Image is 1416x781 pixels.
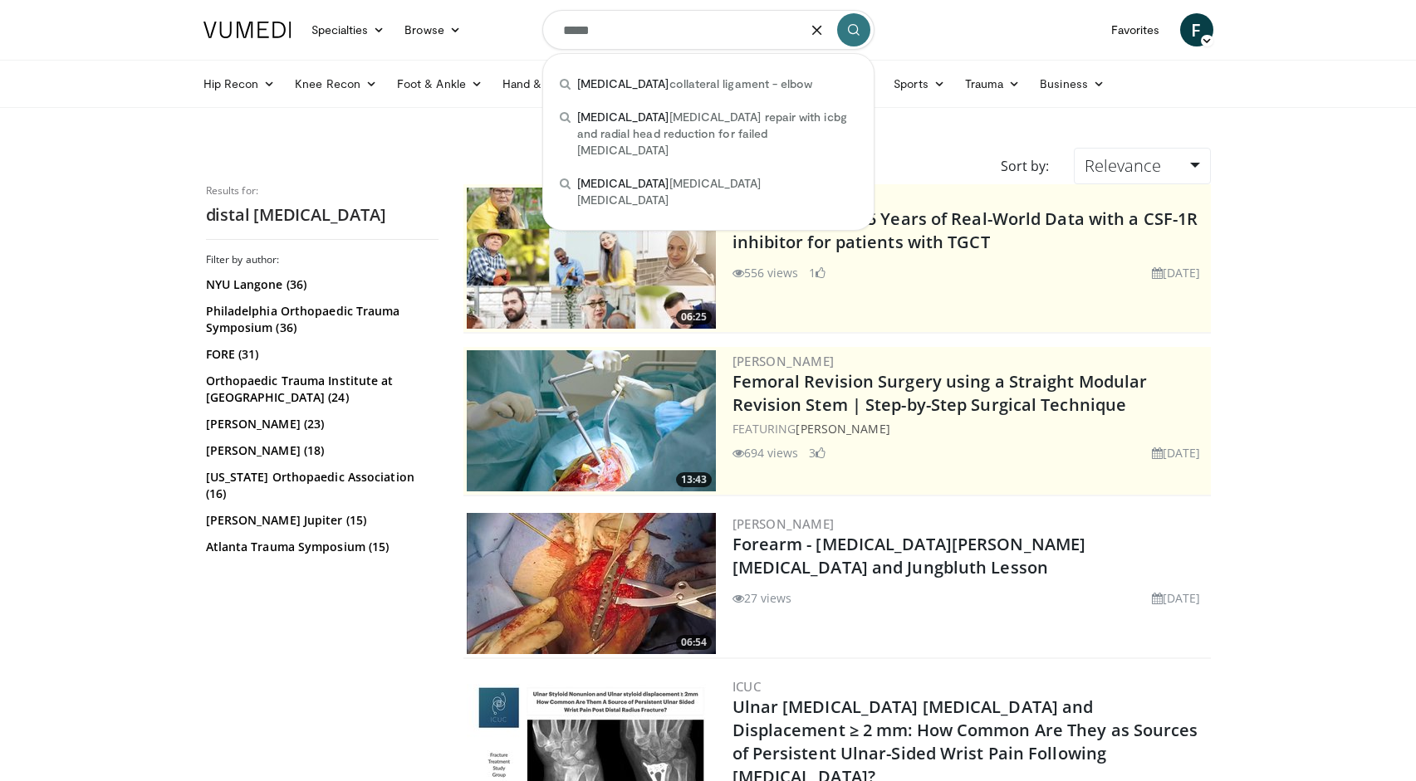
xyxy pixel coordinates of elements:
[676,310,712,325] span: 06:25
[206,204,439,226] h2: distal [MEDICAL_DATA]
[542,10,875,50] input: Search topics, interventions
[884,67,955,100] a: Sports
[206,469,434,502] a: [US_STATE] Orthopaedic Association (16)
[467,513,716,654] img: 8eb1b581-1f49-4132-a6ff-46c20d2c9ccc.300x170_q85_crop-smart_upscale.jpg
[206,539,434,555] a: Atlanta Trauma Symposium (15)
[1074,148,1210,184] a: Relevance
[467,350,716,491] a: 13:43
[732,589,792,607] li: 27 views
[732,207,1198,253] a: A Closer Look at 5 Years of Real-World Data with a CSF-1R inhibitor for patients with TGCT
[577,76,813,92] span: collateral ligament - elbow
[1152,589,1201,607] li: [DATE]
[206,512,434,529] a: [PERSON_NAME] Jupiter (15)
[732,353,835,369] a: [PERSON_NAME]
[676,635,712,650] span: 06:54
[732,515,835,532] a: [PERSON_NAME]
[988,148,1061,184] div: Sort by:
[577,176,669,190] span: [MEDICAL_DATA]
[1152,444,1201,461] li: [DATE]
[467,513,716,654] a: 06:54
[206,303,434,336] a: Philadelphia Orthopaedic Trauma Symposium (36)
[1085,154,1161,177] span: Relevance
[206,442,434,459] a: [PERSON_NAME] (18)
[676,472,712,487] span: 13:43
[809,264,826,281] li: 1
[492,67,600,100] a: Hand & Wrist
[394,13,471,46] a: Browse
[1152,264,1201,281] li: [DATE]
[577,76,669,90] span: [MEDICAL_DATA]
[732,533,1086,578] a: Forearm - [MEDICAL_DATA][PERSON_NAME][MEDICAL_DATA] and Jungbluth Lesson
[467,350,716,491] img: 4275ad52-8fa6-4779-9598-00e5d5b95857.300x170_q85_crop-smart_upscale.jpg
[577,110,669,124] span: [MEDICAL_DATA]
[206,184,439,198] p: Results for:
[809,444,826,461] li: 3
[467,188,716,329] img: 93c22cae-14d1-47f0-9e4a-a244e824b022.png.300x170_q85_crop-smart_upscale.jpg
[206,253,439,266] h3: Filter by author:
[206,373,434,406] a: Orthopaedic Trauma Institute at [GEOGRAPHIC_DATA] (24)
[577,109,857,159] span: [MEDICAL_DATA] repair with icbg and radial head reduction for failed [MEDICAL_DATA]
[285,67,387,100] a: Knee Recon
[732,370,1148,416] a: Femoral Revision Surgery using a Straight Modular Revision Stem | Step-by-Step Surgical Technique
[732,420,1208,437] div: FEATURING
[1101,13,1170,46] a: Favorites
[732,678,762,695] a: ICUC
[732,264,799,281] li: 556 views
[206,276,434,293] a: NYU Langone (36)
[203,22,292,38] img: VuMedi Logo
[796,421,889,437] a: [PERSON_NAME]
[955,67,1031,100] a: Trauma
[387,67,492,100] a: Foot & Ankle
[301,13,395,46] a: Specialties
[206,416,434,432] a: [PERSON_NAME] (23)
[1030,67,1115,100] a: Business
[467,188,716,329] a: 06:25
[732,444,799,461] li: 694 views
[194,67,286,100] a: Hip Recon
[1180,13,1213,46] a: F
[206,346,434,363] a: FORE (31)
[577,175,857,208] span: [MEDICAL_DATA] [MEDICAL_DATA]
